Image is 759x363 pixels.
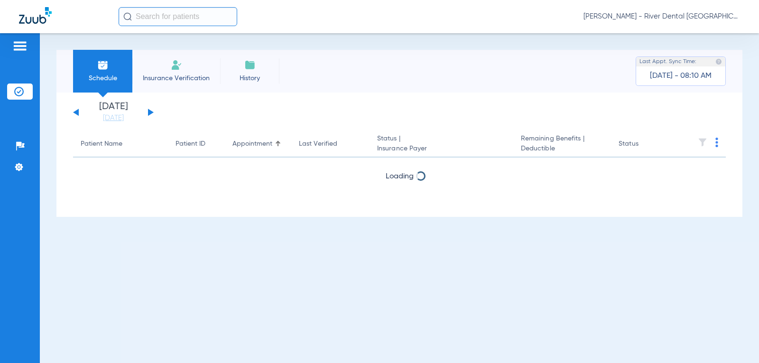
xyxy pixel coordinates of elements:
span: Last Appt. Sync Time: [639,57,696,66]
th: Status [611,131,675,158]
span: Insurance Payer [377,144,506,154]
div: Patient Name [81,139,160,149]
img: group-dot-blue.svg [715,138,718,147]
div: Appointment [232,139,284,149]
img: Search Icon [123,12,132,21]
span: Schedule [80,74,125,83]
span: [PERSON_NAME] - River Dental [GEOGRAPHIC_DATA] [583,12,740,21]
img: Manual Insurance Verification [171,59,182,71]
div: Patient ID [176,139,205,149]
span: Deductible [521,144,603,154]
div: Appointment [232,139,272,149]
img: Zuub Logo [19,7,52,24]
img: hamburger-icon [12,40,28,52]
div: Last Verified [299,139,337,149]
input: Search for patients [119,7,237,26]
div: Patient ID [176,139,217,149]
span: [DATE] - 08:10 AM [650,71,712,81]
th: Status | [370,131,513,158]
div: Last Verified [299,139,362,149]
img: filter.svg [698,138,707,147]
img: History [244,59,256,71]
th: Remaining Benefits | [513,131,611,158]
li: [DATE] [85,102,142,123]
div: Patient Name [81,139,122,149]
span: Insurance Verification [139,74,213,83]
span: History [227,74,272,83]
img: Schedule [97,59,109,71]
a: [DATE] [85,113,142,123]
img: last sync help info [715,58,722,65]
span: Loading [386,173,414,180]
